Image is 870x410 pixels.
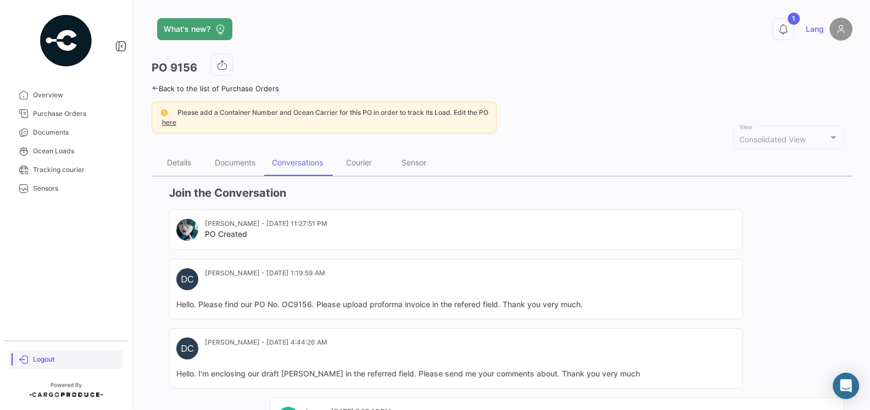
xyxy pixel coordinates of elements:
[176,219,198,241] img: IMG_20220614_122528.jpg
[152,60,197,75] h3: PO 9156
[33,354,119,364] span: Logout
[33,165,119,175] span: Tracking courier
[176,299,735,310] mat-card-content: Hello. Please find our PO No. OC9156. Please upload proforma invoice in the refered field. Thank ...
[9,123,123,142] a: Documents
[157,18,232,40] button: What's new?
[33,146,119,156] span: Ocean Loads
[38,13,93,68] img: powered-by.png
[177,108,488,117] span: Please add a Container Number and Ocean Carrier for this PO in order to track its Load. Edit the PO
[152,84,279,93] a: Back to the list of Purchase Orders
[160,118,179,126] a: here
[205,268,325,278] mat-card-subtitle: [PERSON_NAME] - [DATE] 1:19:59 AM
[401,158,426,167] div: Sensor
[215,158,255,167] div: Documents
[33,128,119,137] span: Documents
[9,104,123,123] a: Purchase Orders
[33,184,119,193] span: Sensors
[169,185,844,201] h3: Join the Conversation
[829,18,852,41] img: placeholder-user.png
[346,158,372,167] div: Courier
[164,24,210,35] span: What's new?
[205,337,327,347] mat-card-subtitle: [PERSON_NAME] - [DATE] 4:44:26 AM
[33,90,119,100] span: Overview
[167,158,191,167] div: Details
[205,219,327,229] mat-card-subtitle: [PERSON_NAME] - [DATE] 11:27:51 PM
[33,109,119,119] span: Purchase Orders
[272,158,323,167] div: Conversations
[176,368,735,379] mat-card-content: Hello. I'm enclosing our draft [PERSON_NAME] in the referred field. Please send me your comments ...
[9,86,123,104] a: Overview
[205,229,327,240] mat-card-title: PO Created
[739,135,806,144] span: Consolidated View
[9,142,123,160] a: Ocean Loads
[806,24,824,35] span: Lang
[9,179,123,198] a: Sensors
[833,373,859,399] div: Abrir Intercom Messenger
[9,160,123,179] a: Tracking courier
[176,268,198,290] div: DC
[176,337,198,359] div: DC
